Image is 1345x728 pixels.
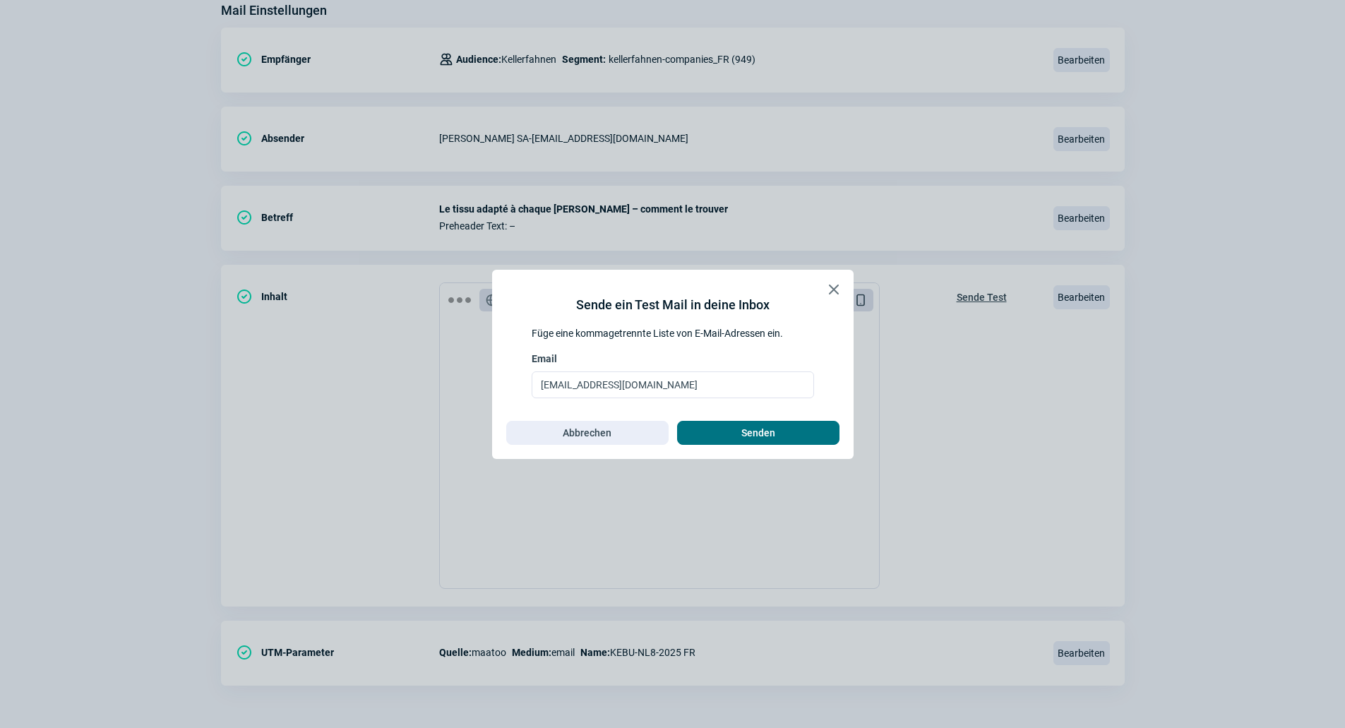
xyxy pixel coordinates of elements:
button: Senden [677,421,839,445]
span: Senden [741,422,775,444]
span: Abbrechen [563,422,611,444]
div: Füge eine kommagetrennte Liste von E-Mail-Adressen ein. [532,326,814,340]
span: Email [532,352,557,366]
input: Email [532,371,814,398]
div: Sende ein Test Mail in deine Inbox [576,295,770,315]
button: Abbrechen [506,421,669,445]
